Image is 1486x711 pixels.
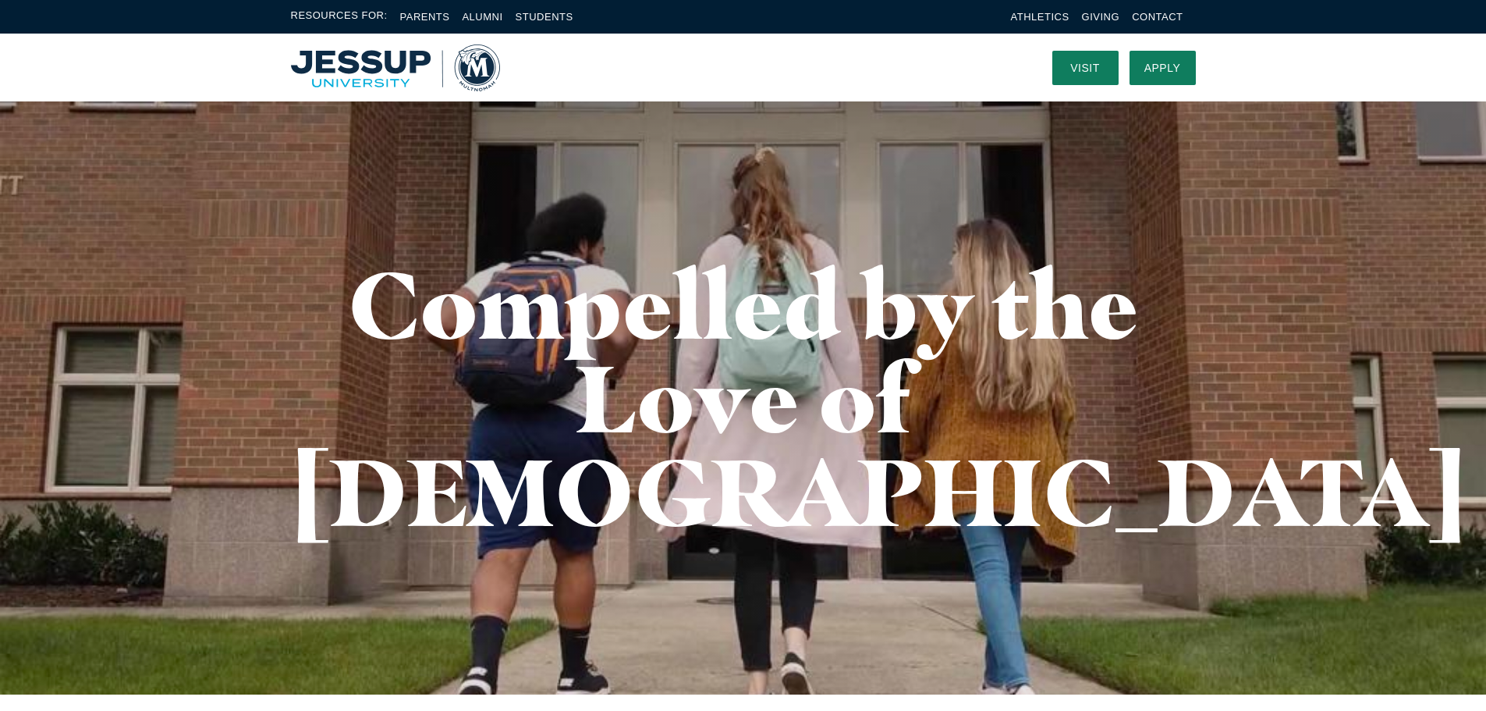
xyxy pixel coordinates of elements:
a: Home [291,44,500,91]
a: Athletics [1011,11,1069,23]
span: Resources For: [291,8,388,26]
a: Students [516,11,573,23]
a: Parents [400,11,450,23]
h1: Compelled by the Love of [DEMOGRAPHIC_DATA] [291,258,1196,539]
a: Contact [1132,11,1183,23]
img: Multnomah University Logo [291,44,500,91]
a: Alumni [462,11,502,23]
a: Giving [1082,11,1120,23]
a: Visit [1052,51,1119,85]
a: Apply [1130,51,1196,85]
